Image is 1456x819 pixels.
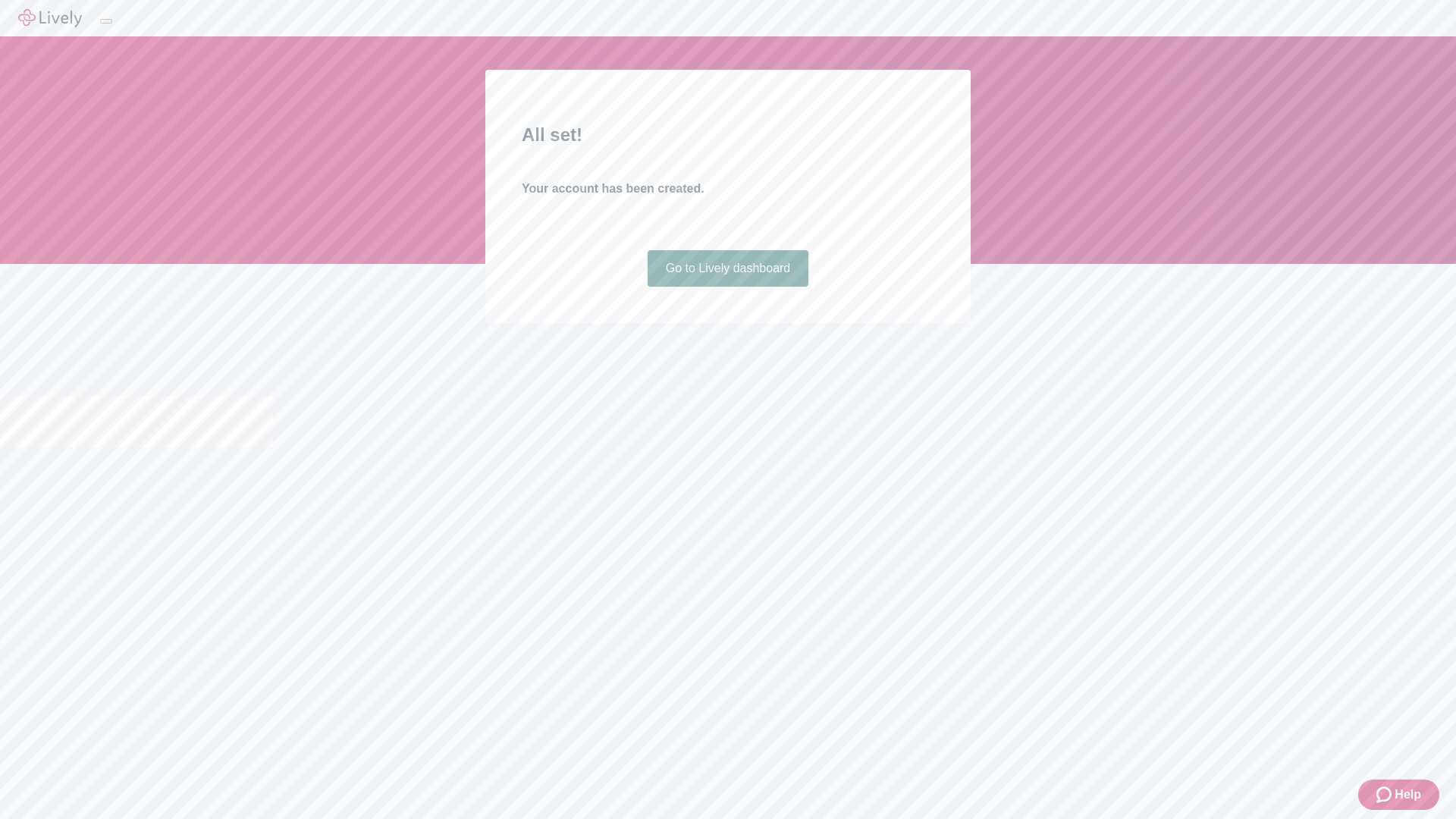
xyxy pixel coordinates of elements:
[100,19,112,24] button: Log out
[522,121,934,149] h2: All set!
[1376,786,1395,804] svg: Zendesk support icon
[1358,780,1439,810] button: Zendesk support iconHelp
[522,180,934,198] h4: Your account has been created.
[18,9,82,27] img: Lively
[648,250,809,287] a: Go to Lively dashboard
[1395,786,1421,804] span: Help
